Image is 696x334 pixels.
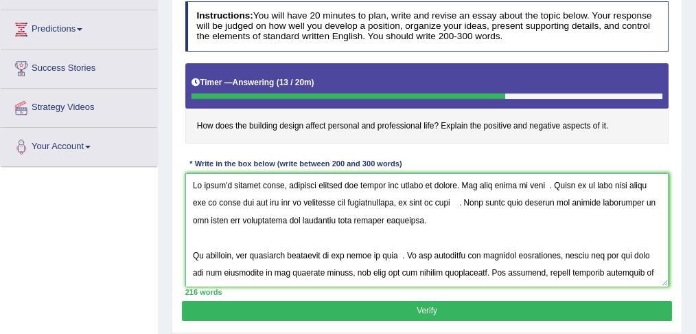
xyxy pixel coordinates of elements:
b: Answering [233,78,275,87]
a: Your Account [1,128,157,162]
h5: Timer — [192,78,314,87]
div: 216 words [185,287,669,298]
div: * Write in the box below (write between 200 and 300 words) [185,159,406,170]
a: Success Stories [1,49,157,84]
a: Strategy Videos [1,89,157,123]
h4: You will have 20 minutes to plan, write and revise an essay about the topic below. Your response ... [185,1,669,51]
b: Instructions: [196,10,253,21]
b: ) [312,78,314,87]
b: ( [277,78,279,87]
b: 13 / 20m [279,78,312,87]
a: Predictions [1,10,157,45]
button: Verify [182,301,671,321]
